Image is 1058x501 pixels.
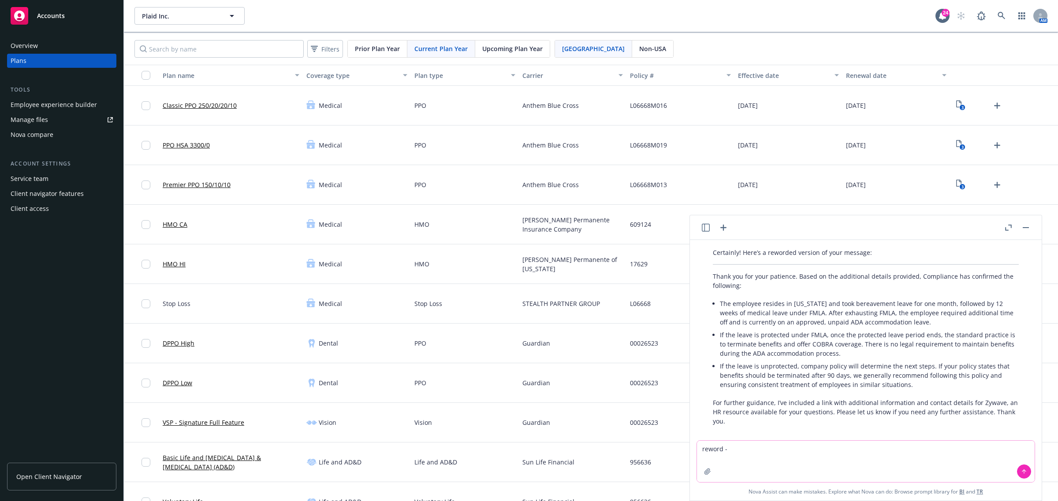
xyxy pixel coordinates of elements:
a: Search [993,7,1010,25]
span: Life and AD&D [414,457,457,467]
span: Filters [309,43,341,55]
div: Policy # [630,71,721,80]
text: 3 [961,184,963,190]
a: VSP - Signature Full Feature [163,418,244,427]
span: Stop Loss [414,299,442,308]
a: HMO CA [163,220,187,229]
div: Nova compare [11,128,53,142]
button: Plan type [411,65,519,86]
div: Account settings [7,159,116,168]
input: Toggle Row Selected [142,339,150,348]
a: Client access [7,202,116,216]
span: HMO [414,259,429,269]
div: Renewal date [846,71,937,80]
input: Toggle Row Selected [142,260,150,269]
button: Carrier [519,65,627,86]
a: View Plan Documents [954,138,968,152]
span: PPO [414,378,426,387]
div: Plan name [163,71,290,80]
input: Search by name [134,40,304,58]
text: 3 [961,105,963,111]
button: Effective date [734,65,842,86]
div: Manage files [11,113,48,127]
a: Upload Plan Documents [990,178,1004,192]
input: Toggle Row Selected [142,299,150,308]
span: L06668M013 [630,180,667,189]
span: [DATE] [846,101,866,110]
div: Client navigator features [11,187,84,201]
span: L06668M016 [630,101,667,110]
span: [DATE] [738,101,758,110]
a: Basic Life and [MEDICAL_DATA] & [MEDICAL_DATA] (AD&D) [163,453,299,472]
span: PPO [414,339,426,348]
div: Plans [11,54,26,68]
div: Carrier [522,71,614,80]
a: DPPO High [163,339,194,348]
a: Start snowing [952,7,970,25]
span: Upcoming Plan Year [482,44,543,53]
a: HMO HI [163,259,186,269]
span: Prior Plan Year [355,44,400,53]
span: [GEOGRAPHIC_DATA] [562,44,625,53]
span: [DATE] [738,180,758,189]
a: TR [976,488,983,495]
span: L06668M019 [630,140,667,150]
a: BI [959,488,965,495]
div: Overview [11,39,38,53]
span: Medical [319,180,342,189]
span: L06668 [630,299,651,308]
span: Medical [319,259,342,269]
a: Client navigator features [7,187,116,201]
span: Stop Loss [163,299,190,308]
p: If the leave is protected under FMLA, once the protected leave period ends, the standard practice... [720,330,1019,358]
p: Certainly! Here’s a reworded version of your message: [713,248,1019,257]
span: Guardian [522,418,550,427]
input: Toggle Row Selected [142,418,150,427]
input: Toggle Row Selected [142,458,150,467]
button: Coverage type [303,65,411,86]
span: 956636 [630,457,651,467]
div: Plan type [414,71,506,80]
span: [DATE] [738,140,758,150]
div: Tools [7,85,116,94]
span: Dental [319,339,338,348]
span: Medical [319,220,342,229]
span: Sun Life Financial [522,457,574,467]
button: Plaid Inc. [134,7,245,25]
div: Service team [11,172,48,186]
a: DPPO Low [163,378,192,387]
a: PPO HSA 3300/0 [163,140,210,150]
a: Report a Bug [972,7,990,25]
span: 00026523 [630,418,658,427]
span: Medical [319,101,342,110]
input: Toggle Row Selected [142,141,150,150]
div: Client access [11,202,49,216]
span: Filters [321,44,339,54]
div: Employee experience builder [11,98,97,112]
span: Vision [319,418,336,427]
button: Renewal date [842,65,950,86]
p: For further guidance, I’ve included a link with additional information and contact details for Zy... [713,398,1019,426]
span: 00026523 [630,378,658,387]
a: View Plan Documents [954,178,968,192]
a: Switch app [1013,7,1031,25]
span: Anthem Blue Cross [522,101,579,110]
a: Manage files [7,113,116,127]
span: Anthem Blue Cross [522,140,579,150]
span: Guardian [522,378,550,387]
input: Select all [142,71,150,80]
span: Anthem Blue Cross [522,180,579,189]
p: The employee resides in [US_STATE] and took bereavement leave for one month, followed by 12 weeks... [720,299,1019,327]
a: Service team [7,172,116,186]
span: Medical [319,299,342,308]
a: Classic PPO 250/20/20/10 [163,101,237,110]
span: [PERSON_NAME] Permanente of [US_STATE] [522,255,623,273]
a: Nova compare [7,128,116,142]
span: Nova Assist can make mistakes. Explore what Nova can do: Browse prompt library for and [693,483,1038,501]
span: Medical [319,140,342,150]
text: 3 [961,144,963,150]
span: 17629 [630,259,648,269]
a: Plans [7,54,116,68]
span: 00026523 [630,339,658,348]
input: Toggle Row Selected [142,220,150,229]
